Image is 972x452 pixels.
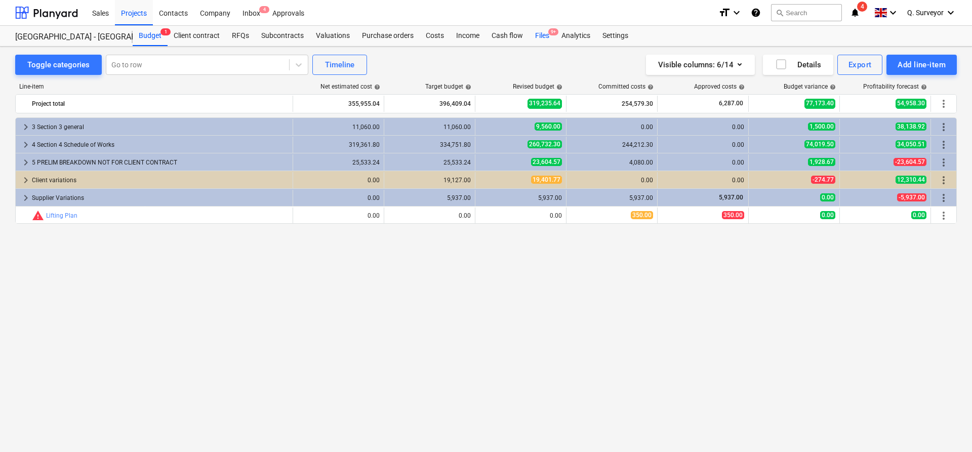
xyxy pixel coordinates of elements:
div: 0.00 [297,177,380,184]
div: 0.00 [388,212,471,219]
div: 11,060.00 [297,124,380,131]
div: [GEOGRAPHIC_DATA] - [GEOGRAPHIC_DATA] ([PERSON_NAME][GEOGRAPHIC_DATA]) [15,32,120,43]
div: Toggle categories [27,58,90,71]
div: 0.00 [662,141,744,148]
div: Committed costs [598,83,654,90]
span: 260,732.30 [528,140,562,148]
a: Costs [420,26,450,46]
span: 6,287.00 [718,99,744,108]
span: 12,310.44 [896,176,926,184]
div: 3 Section 3 general [32,119,289,135]
button: Search [771,4,842,21]
a: Settings [596,26,634,46]
a: RFQs [226,26,255,46]
span: More actions [938,210,950,222]
i: format_size [718,7,731,19]
span: More actions [938,156,950,169]
span: keyboard_arrow_right [20,192,32,204]
span: 0.00 [820,193,835,201]
div: 355,955.04 [297,96,380,112]
a: Analytics [555,26,596,46]
span: help [554,84,562,90]
span: More actions [938,121,950,133]
div: 244,212.30 [571,141,653,148]
span: help [737,84,745,90]
i: notifications [850,7,860,19]
div: Timeline [325,58,354,71]
div: 396,409.04 [388,96,471,112]
span: 38,138.92 [896,122,926,131]
div: 19,127.00 [388,177,471,184]
button: Details [763,55,833,75]
span: 0.00 [911,211,926,219]
span: help [463,84,471,90]
div: 0.00 [571,177,653,184]
div: Approved costs [694,83,745,90]
span: help [372,84,380,90]
div: 4 Section 4 Schedule of Works [32,137,289,153]
div: Target budget [425,83,471,90]
span: 1 [160,28,171,35]
span: Committed costs exceed revised budget [32,210,44,222]
div: Profitability forecast [863,83,927,90]
div: 0.00 [662,159,744,166]
div: Export [848,58,872,71]
a: Cash flow [485,26,529,46]
div: 319,361.80 [297,141,380,148]
i: keyboard_arrow_down [887,7,899,19]
a: Purchase orders [356,26,420,46]
div: 5,937.00 [571,194,653,201]
span: More actions [938,174,950,186]
span: 1,928.67 [808,158,835,166]
div: 0.00 [662,124,744,131]
span: search [776,9,784,17]
span: More actions [938,192,950,204]
span: 74,019.50 [804,140,835,148]
span: More actions [938,98,950,110]
i: keyboard_arrow_down [945,7,957,19]
div: Valuations [310,26,356,46]
div: Budget [133,26,168,46]
span: -274.77 [811,176,835,184]
div: 25,533.24 [388,159,471,166]
span: 4 [857,2,867,12]
span: help [645,84,654,90]
div: 0.00 [297,194,380,201]
span: Q. Surveyor [907,9,944,17]
span: keyboard_arrow_right [20,174,32,186]
span: help [919,84,927,90]
div: 25,533.24 [297,159,380,166]
span: 350.00 [722,211,744,219]
span: keyboard_arrow_right [20,139,32,151]
span: 23,604.57 [531,158,562,166]
span: 19,401.77 [531,176,562,184]
div: 0.00 [571,124,653,131]
span: -23,604.57 [894,158,926,166]
a: Subcontracts [255,26,310,46]
span: 350.00 [631,211,653,219]
div: 0.00 [479,212,562,219]
span: keyboard_arrow_right [20,121,32,133]
span: 0.00 [820,211,835,219]
span: help [828,84,836,90]
div: Project total [32,96,289,112]
span: 77,173.40 [804,99,835,108]
span: 34,050.51 [896,140,926,148]
div: Line-item [15,83,294,90]
div: Client variations [32,172,289,188]
i: keyboard_arrow_down [731,7,743,19]
div: Visible columns : 6/14 [658,58,743,71]
span: 9,560.00 [535,122,562,131]
div: Budget variance [784,83,836,90]
a: Income [450,26,485,46]
div: 5,937.00 [479,194,562,201]
div: Supplier Variations [32,190,289,206]
div: 334,751.80 [388,141,471,148]
a: Client contract [168,26,226,46]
